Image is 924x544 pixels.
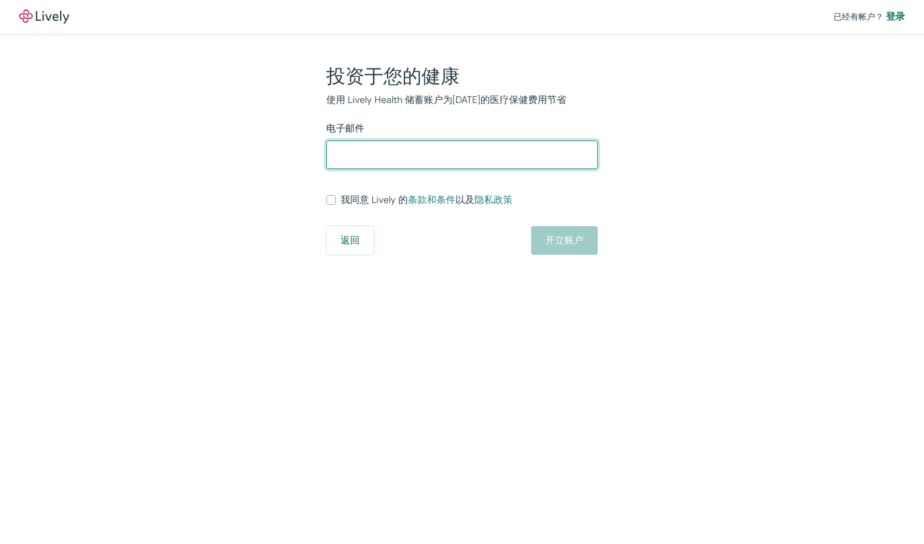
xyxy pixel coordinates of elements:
a: 条款和条件 [408,193,455,206]
button: 返回 [326,226,374,255]
font: 已经有帐户？ [834,11,884,22]
a: 隐私政策 [475,193,513,206]
span: 我同意 Lively 的 以及 [341,193,513,207]
p: 使用 Lively Health 储蓄账户为[DATE]的医疗保健费用节省 [326,93,598,107]
a: 活泼Lively [19,10,69,24]
img: 活泼 [19,10,69,24]
label: 电子邮件 [326,121,364,136]
h2: 投资于您的健康 [326,64,598,88]
a: 登录 [886,10,905,24]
